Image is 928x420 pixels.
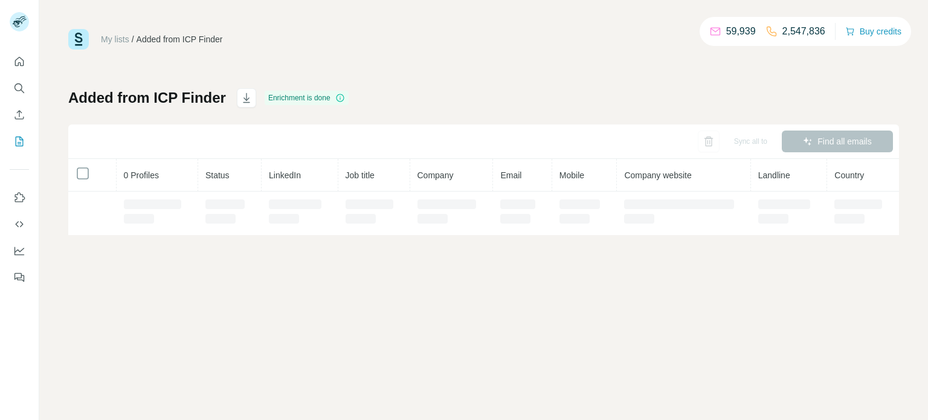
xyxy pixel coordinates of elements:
[758,170,790,180] span: Landline
[834,170,864,180] span: Country
[845,23,901,40] button: Buy credits
[10,131,29,152] button: My lists
[265,91,349,105] div: Enrichment is done
[559,170,584,180] span: Mobile
[624,170,691,180] span: Company website
[68,29,89,50] img: Surfe Logo
[132,33,134,45] li: /
[10,213,29,235] button: Use Surfe API
[10,51,29,73] button: Quick start
[10,267,29,288] button: Feedback
[346,170,375,180] span: Job title
[726,24,756,39] p: 59,939
[782,24,825,39] p: 2,547,836
[137,33,223,45] div: Added from ICP Finder
[124,170,159,180] span: 0 Profiles
[101,34,129,44] a: My lists
[500,170,521,180] span: Email
[10,240,29,262] button: Dashboard
[10,77,29,99] button: Search
[10,104,29,126] button: Enrich CSV
[68,88,226,108] h1: Added from ICP Finder
[417,170,454,180] span: Company
[269,170,301,180] span: LinkedIn
[205,170,230,180] span: Status
[10,187,29,208] button: Use Surfe on LinkedIn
